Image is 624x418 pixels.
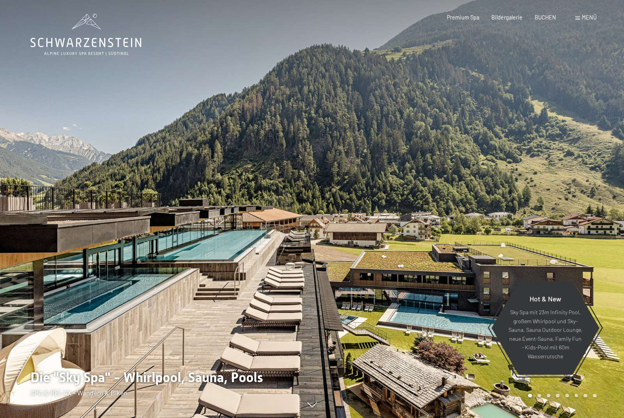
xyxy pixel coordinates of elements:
a: Bildergalerie [491,14,523,21]
div: Carousel Page 2 [537,394,541,398]
div: Carousel Page 4 [556,394,560,398]
div: Carousel Page 3 [547,394,551,398]
div: Carousel Page 5 [565,394,569,398]
a: Hot & New Sky Spa mit 23m Infinity Pool, großem Whirlpool und Sky-Sauna, Sauna Outdoor Lounge, ne... [491,281,600,375]
div: Carousel Page 6 [574,394,578,398]
p: Sky Spa mit 23m Infinity Pool, großem Whirlpool und Sky-Sauna, Sauna Outdoor Lounge, neue Event-S... [508,308,583,361]
div: Carousel Page 1 (Current Slide) [528,394,532,398]
a: BUCHEN [535,14,556,21]
div: Carousel Page 7 [583,394,587,398]
div: Carousel Pagination [525,394,596,398]
span: Menü [582,14,597,21]
div: Carousel Page 8 [593,394,597,398]
a: Premium Spa [447,14,479,21]
span: Hot & New [530,294,561,303]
